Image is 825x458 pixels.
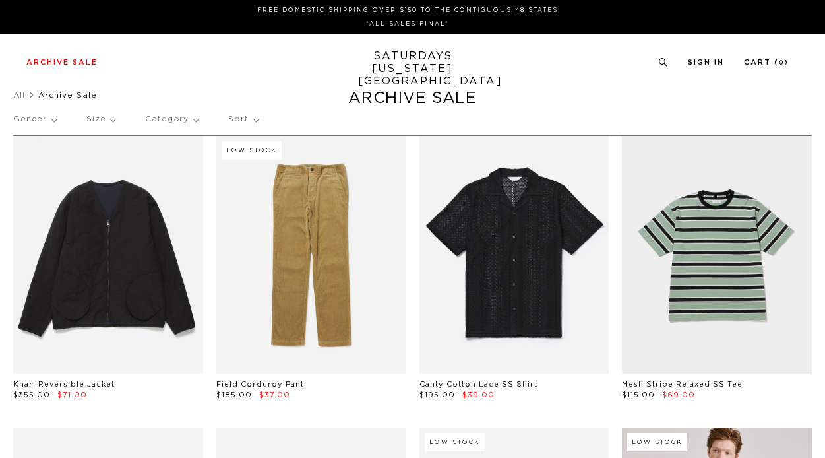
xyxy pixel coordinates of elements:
[13,104,57,135] p: Gender
[38,91,97,99] span: Archive Sale
[216,391,252,399] span: $185.00
[627,433,687,451] div: Low Stock
[744,59,789,66] a: Cart (0)
[779,60,784,66] small: 0
[26,59,98,66] a: Archive Sale
[419,381,537,388] a: Canty Cotton Lace SS Shirt
[13,391,50,399] span: $355.00
[462,391,495,399] span: $39.00
[32,5,783,15] p: FREE DOMESTIC SHIPPING OVER $150 TO THE CONTIGUOUS 48 STATES
[259,391,290,399] span: $37.00
[425,433,485,451] div: Low Stock
[419,391,455,399] span: $195.00
[216,381,304,388] a: Field Corduroy Pant
[622,381,743,388] a: Mesh Stripe Relaxed SS Tee
[57,391,87,399] span: $71.00
[13,381,115,388] a: Khari Reversible Jacket
[228,104,258,135] p: Sort
[32,19,783,29] p: *ALL SALES FINAL*
[622,391,655,399] span: $115.00
[688,59,724,66] a: Sign In
[222,141,282,160] div: Low Stock
[662,391,695,399] span: $69.00
[13,91,25,99] a: All
[145,104,199,135] p: Category
[358,50,467,88] a: SATURDAYS[US_STATE][GEOGRAPHIC_DATA]
[86,104,115,135] p: Size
